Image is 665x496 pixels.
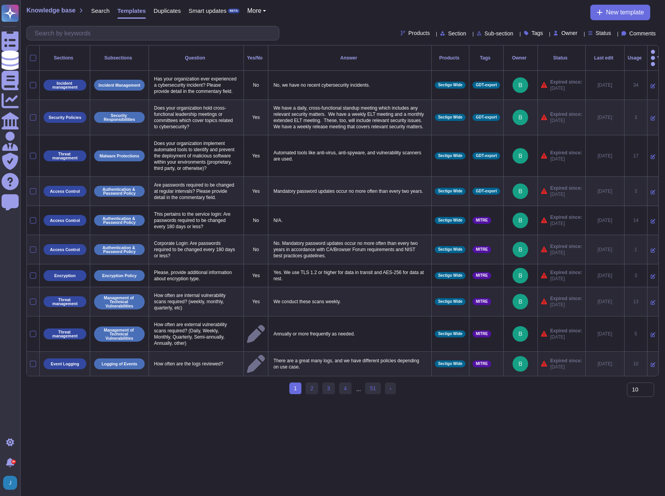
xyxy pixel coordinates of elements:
div: [DATE] [589,153,621,159]
div: 1 [628,246,644,253]
span: › [390,385,392,391]
span: Sectigo Wide [438,332,462,336]
div: Question [152,56,240,60]
span: Sectigo Wide [438,248,462,251]
div: Tags [472,56,500,60]
span: Expired since: [550,79,582,85]
div: 34 [628,82,644,88]
p: Please, provide additional information about encryption type. [152,267,240,284]
span: Comments [629,31,656,36]
span: More [247,8,261,14]
span: Sectigo Wide [438,189,462,193]
span: MITRE [476,300,488,304]
img: user [513,110,528,125]
span: MITRE [476,274,488,278]
p: We conduct these scans weekly. [271,297,428,307]
div: Yes/No [247,56,265,60]
p: Authentication & Password Policy [97,187,142,196]
span: Sectigo Wide [438,218,462,222]
img: user [513,242,528,257]
span: MITRE [476,332,488,336]
span: Sub-section [485,31,513,36]
p: Encryption Policy [102,274,137,278]
p: Automated tools like anti-virus, anti-spyware, and vulnerability scanners are used. [271,148,428,164]
p: Management of Technical Vulnerabilities [97,296,142,308]
span: Sectigo Wide [438,115,462,119]
div: [DATE] [589,114,621,121]
img: user [513,326,528,342]
p: Threat management [46,298,84,306]
p: Mandatory password updates occur no more often than every two years. [271,186,428,196]
p: This pertains to the service login: Are passwords required to be changed every 180 days or less? [152,209,240,232]
p: Encryption [54,274,76,278]
div: 3 [628,114,644,121]
p: Corporate Login: Are passwords required to be changed every 180 days or less? [152,238,240,261]
div: ... [356,382,361,395]
span: Smart updates [189,8,227,14]
p: Annually or more frequently as needed. [271,329,428,339]
p: Threat management [46,152,84,160]
div: Owner [507,56,534,60]
span: Sectigo Wide [438,274,462,278]
span: 1 [289,382,302,394]
p: No [247,217,265,224]
div: 3 [628,272,644,279]
p: Does your organization hold cross-functional leadership meetings or committees which cover topics... [152,103,240,132]
img: user [3,476,17,490]
span: [DATE] [550,364,582,370]
span: Expired since: [550,328,582,334]
div: BETA [228,9,239,13]
img: user [513,268,528,283]
p: Malware Protections [100,154,139,158]
div: Last edit [589,56,621,60]
span: Expired since: [550,111,582,117]
p: How often are external vulnerability scans required? (Daily, Weekly, Monthly, Quarterly, Semi-ann... [152,320,240,348]
span: Duplicates [154,8,181,14]
img: user [513,148,528,164]
div: 5 [628,331,644,337]
div: Answer [271,56,428,60]
p: Yes [247,299,265,305]
span: Expired since: [550,150,582,156]
div: [DATE] [589,217,621,224]
span: [DATE] [550,250,582,256]
p: Access Control [50,248,80,252]
img: user [513,213,528,228]
p: Access Control [50,218,80,223]
button: More [247,8,266,14]
input: Search by keywords [31,26,279,40]
p: How often are the logs reviewed? [152,359,240,369]
p: Yes [247,272,265,279]
span: Section [448,31,466,36]
span: [DATE] [550,276,582,282]
a: 51 [365,382,381,394]
span: [DATE] [550,302,582,308]
span: MITRE [476,218,488,222]
p: No, we have no recent cybersecurity incidents. [271,80,428,90]
span: Knowledge base [26,7,75,14]
span: GDT-export [476,83,497,87]
span: [DATE] [550,191,582,197]
p: Logging of Events [101,362,137,366]
span: Expired since: [550,358,582,364]
div: Sections [43,56,87,60]
p: Management of Technical Vulnerabilities [97,328,142,341]
span: Expired since: [550,185,582,191]
a: 4 [339,382,352,394]
p: Access Control [50,189,80,194]
span: GDT-export [476,154,497,158]
div: 10 [628,361,644,367]
p: There are a great many logs, and we have different policies depending on use case. [271,356,428,372]
button: New template [590,5,650,20]
span: Expired since: [550,269,582,276]
div: Subsections [93,56,145,60]
p: No. Mandatory password updates occur no more often than every two years in accordance with CA/Bro... [271,238,428,261]
span: Templates [117,8,146,14]
span: [DATE] [550,117,582,124]
p: We have a daily, cross-functional standup meeting which includes any relevant security matters. W... [271,103,428,132]
div: [DATE] [589,246,621,253]
p: No [247,82,265,88]
span: [DATE] [550,334,582,340]
span: MITRE [476,248,488,251]
a: 3 [322,382,335,394]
